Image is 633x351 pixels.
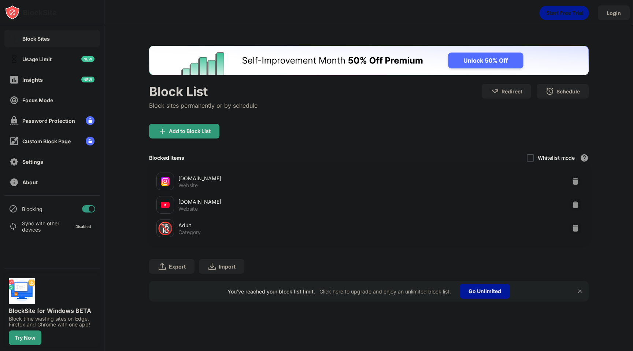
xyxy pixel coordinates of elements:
[10,116,19,125] img: password-protection-off.svg
[22,77,43,83] div: Insights
[539,5,589,20] div: animation
[161,177,170,186] img: favicons
[577,288,583,294] img: x-button.svg
[10,137,19,146] img: customize-block-page-off.svg
[556,88,580,95] div: Schedule
[319,288,451,295] div: Click here to upgrade and enjoy an unlimited block list.
[178,174,369,182] div: [DOMAIN_NAME]
[10,34,19,43] img: block-on.svg
[169,128,211,134] div: Add to Block List
[81,77,95,82] img: new-icon.svg
[22,97,53,103] div: Focus Mode
[178,229,201,236] div: Category
[149,155,184,161] div: Blocked Items
[501,88,522,95] div: Redirect
[86,116,95,125] img: lock-menu.svg
[10,75,19,84] img: insights-off.svg
[219,263,236,270] div: Import
[81,56,95,62] img: new-icon.svg
[607,10,621,16] div: Login
[22,36,50,42] div: Block Sites
[538,155,575,161] div: Whitelist mode
[9,204,18,213] img: blocking-icon.svg
[22,159,43,165] div: Settings
[178,221,369,229] div: Adult
[149,46,589,75] iframe: Banner
[22,118,75,124] div: Password Protection
[22,138,71,144] div: Custom Block Page
[10,178,19,187] img: about-off.svg
[10,55,19,64] img: time-usage-off.svg
[178,198,369,206] div: [DOMAIN_NAME]
[22,220,60,233] div: Sync with other devices
[86,137,95,145] img: lock-menu.svg
[22,56,52,62] div: Usage Limit
[149,102,258,109] div: Block sites permanently or by schedule
[460,284,510,299] div: Go Unlimited
[178,182,198,189] div: Website
[227,288,315,295] div: You’ve reached your block list limit.
[178,206,198,212] div: Website
[5,5,57,20] img: logo-blocksite.svg
[10,96,19,105] img: focus-off.svg
[169,263,186,270] div: Export
[22,206,42,212] div: Blocking
[10,157,19,166] img: settings-off.svg
[158,221,173,236] div: 🔞
[9,222,18,231] img: sync-icon.svg
[9,307,95,314] div: BlockSite for Windows BETA
[149,84,258,99] div: Block List
[9,278,35,304] img: push-desktop.svg
[9,316,95,328] div: Block time wasting sites on Edge, Firefox and Chrome with one app!
[75,224,91,229] div: Disabled
[15,335,36,341] div: Try Now
[22,179,38,185] div: About
[161,200,170,209] img: favicons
